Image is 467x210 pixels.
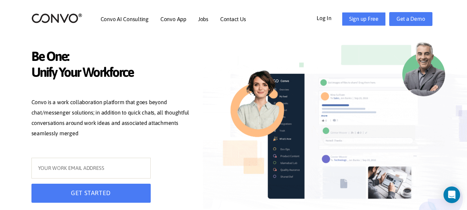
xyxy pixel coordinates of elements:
[31,13,82,24] img: logo_2.png
[443,186,460,203] div: Open Intercom Messenger
[198,16,208,22] a: Jobs
[317,12,342,23] a: Log In
[31,97,194,140] p: Convo is a work collaboration platform that goes beyond chat/messenger solutions; in addition to ...
[342,12,386,26] a: Sign up Free
[31,184,151,203] button: GET STARTED
[31,158,151,179] input: YOUR WORK EMAIL ADDRESS
[160,16,186,22] a: Convo App
[220,16,246,22] a: Contact Us
[31,64,194,82] span: Unify Your Workforce
[31,48,194,66] span: Be One:
[389,12,432,26] a: Get a Demo
[101,16,149,22] a: Convo AI Consulting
